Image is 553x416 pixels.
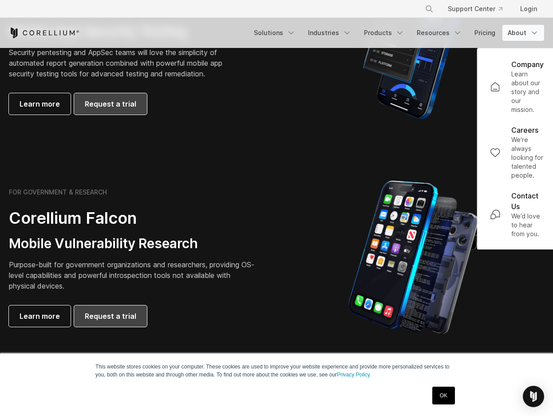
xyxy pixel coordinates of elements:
[483,54,551,119] a: Company Learn about our story and our mission.
[359,25,410,41] a: Products
[483,185,551,244] a: Contact Us We’d love to hear from you.
[421,1,437,17] button: Search
[20,99,60,109] span: Learn more
[511,135,544,180] p: We're always looking for talented people.
[9,259,255,291] p: Purpose-built for government organizations and researchers, providing OS-level capabilities and p...
[303,25,357,41] a: Industries
[9,305,71,327] a: Learn more
[9,93,71,115] a: Learn more
[432,387,455,404] a: OK
[95,363,458,379] p: This website stores cookies on your computer. These cookies are used to improve your website expe...
[469,25,501,41] a: Pricing
[9,208,255,228] h2: Corellium Falcon
[9,188,107,196] h6: FOR GOVERNMENT & RESEARCH
[20,311,60,321] span: Learn more
[523,386,544,407] div: Open Intercom Messenger
[414,1,544,17] div: Navigation Menu
[511,125,538,135] p: Careers
[9,28,79,38] a: Corellium Home
[85,99,136,109] span: Request a trial
[513,1,544,17] a: Login
[9,235,255,252] h3: Mobile Vulnerability Research
[9,47,234,79] p: Security pentesting and AppSec teams will love the simplicity of automated report generation comb...
[249,25,544,41] div: Navigation Menu
[511,70,544,114] p: Learn about our story and our mission.
[483,119,551,185] a: Careers We're always looking for talented people.
[85,311,136,321] span: Request a trial
[249,25,301,41] a: Solutions
[74,93,147,115] a: Request a trial
[511,212,544,238] p: We’d love to hear from you.
[511,190,544,212] p: Contact Us
[348,180,482,335] img: iPhone model separated into the mechanics used to build the physical device.
[441,1,510,17] a: Support Center
[511,59,544,70] p: Company
[74,305,147,327] a: Request a trial
[502,25,544,41] a: About
[411,25,467,41] a: Resources
[337,372,371,378] a: Privacy Policy.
